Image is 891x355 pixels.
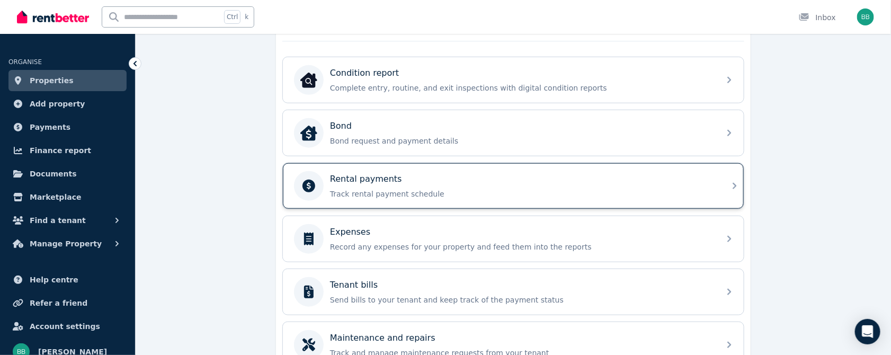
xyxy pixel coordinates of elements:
a: Account settings [8,316,127,337]
span: Marketplace [30,191,81,203]
p: Maintenance and repairs [330,332,435,344]
a: Condition reportCondition reportComplete entry, routine, and exit inspections with digital condit... [283,57,744,103]
button: Find a tenant [8,210,127,231]
img: RentBetter [17,9,89,25]
p: Bond [330,120,352,132]
span: Find a tenant [30,214,86,227]
a: Add property [8,93,127,114]
a: Marketplace [8,187,127,208]
img: Bill Blare [857,8,874,25]
span: Manage Property [30,237,102,250]
a: Refer a friend [8,292,127,314]
div: Open Intercom Messenger [855,319,880,344]
img: Bond [300,125,317,141]
span: k [245,13,248,21]
a: Help centre [8,269,127,290]
p: Tenant bills [330,279,378,291]
span: Ctrl [224,10,240,24]
span: Finance report [30,144,91,157]
span: Payments [30,121,70,134]
span: Properties [30,74,74,87]
img: Condition report [300,72,317,88]
p: Bond request and payment details [330,136,714,146]
span: ORGANISE [8,58,42,66]
p: Track rental payment schedule [330,189,714,199]
a: BondBondBond request and payment details [283,110,744,156]
a: Properties [8,70,127,91]
p: Send bills to your tenant and keep track of the payment status [330,295,714,305]
span: Add property [30,97,85,110]
p: Complete entry, routine, and exit inspections with digital condition reports [330,83,714,93]
p: Condition report [330,67,399,79]
a: Documents [8,163,127,184]
a: Tenant billsSend bills to your tenant and keep track of the payment status [283,269,744,315]
button: Manage Property [8,233,127,254]
span: Refer a friend [30,297,87,309]
span: Help centre [30,273,78,286]
p: Rental payments [330,173,402,185]
a: Rental paymentsTrack rental payment schedule [283,163,744,209]
a: ExpensesRecord any expenses for your property and feed them into the reports [283,216,744,262]
a: Finance report [8,140,127,161]
p: Expenses [330,226,370,238]
a: Payments [8,117,127,138]
span: Documents [30,167,77,180]
span: Account settings [30,320,100,333]
p: Record any expenses for your property and feed them into the reports [330,242,714,252]
div: Inbox [799,12,836,23]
